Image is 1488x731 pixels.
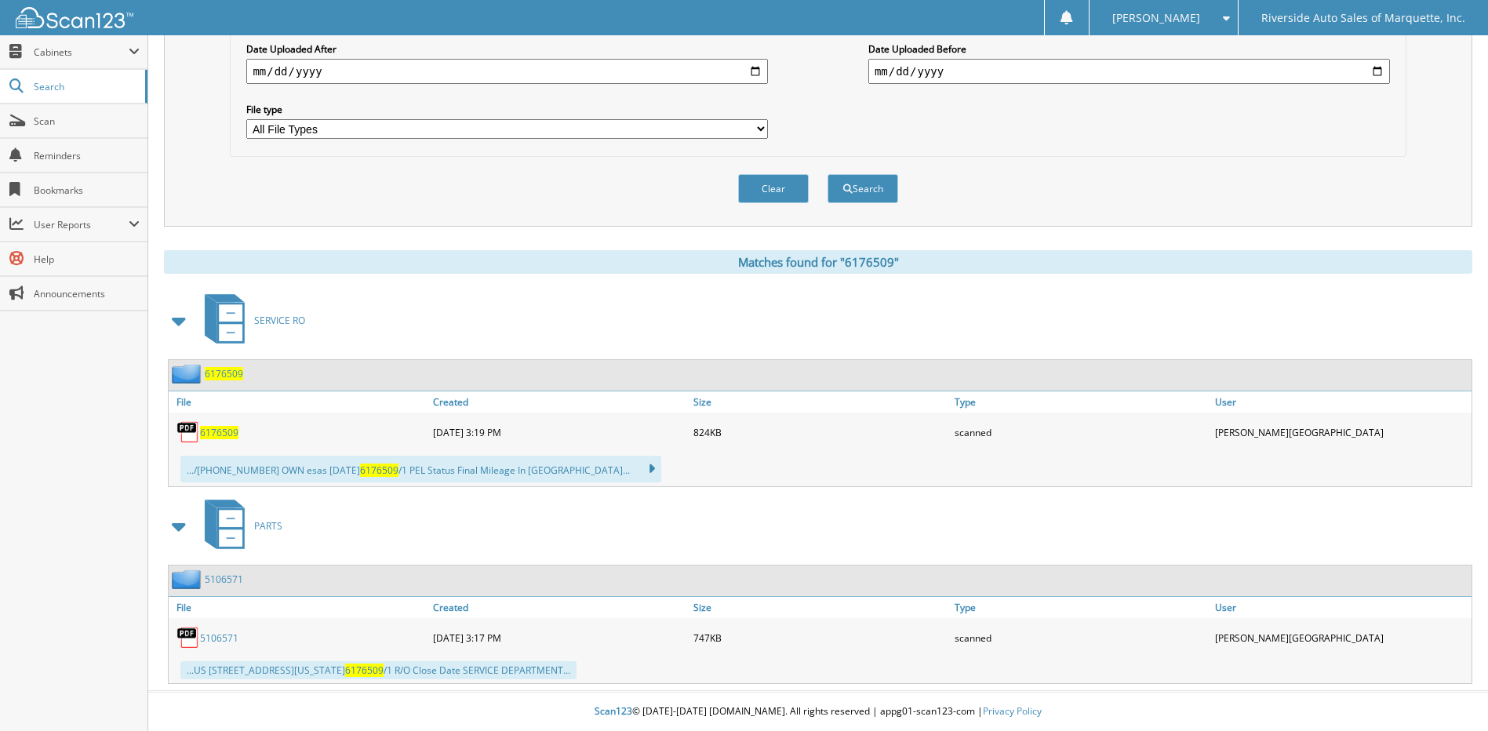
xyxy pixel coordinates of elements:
[148,693,1488,731] div: © [DATE]-[DATE] [DOMAIN_NAME]. All rights reserved | appg01-scan123-com |
[951,416,1211,448] div: scanned
[34,45,129,59] span: Cabinets
[1211,597,1472,618] a: User
[180,661,577,679] div: ...US [STREET_ADDRESS][US_STATE] /1 R/O Close Date SERVICE DEPARTMENT...
[180,456,661,482] div: .../[PHONE_NUMBER] OWN esas [DATE] /1 PEL Status Final Mileage In [GEOGRAPHIC_DATA]...
[345,664,384,677] span: 6176509
[1211,391,1472,413] a: User
[1211,416,1472,448] div: [PERSON_NAME][GEOGRAPHIC_DATA]
[1410,656,1488,731] iframe: Chat Widget
[195,289,305,351] a: SERVICE RO
[429,597,689,618] a: Created
[169,391,429,413] a: File
[828,174,898,203] button: Search
[429,416,689,448] div: [DATE] 3:19 PM
[205,573,243,586] a: 5106571
[738,174,809,203] button: Clear
[983,704,1042,718] a: Privacy Policy
[951,391,1211,413] a: Type
[254,314,305,327] span: SERVICE RO
[689,622,950,653] div: 747KB
[429,622,689,653] div: [DATE] 3:17 PM
[689,391,950,413] a: Size
[34,218,129,231] span: User Reports
[951,597,1211,618] a: Type
[205,367,243,380] a: 6176509
[176,626,200,649] img: PDF.png
[34,287,140,300] span: Announcements
[246,103,768,116] label: File type
[246,59,768,84] input: start
[360,464,398,477] span: 6176509
[172,569,205,589] img: folder2.png
[951,622,1211,653] div: scanned
[868,59,1390,84] input: end
[689,597,950,618] a: Size
[34,184,140,197] span: Bookmarks
[246,42,768,56] label: Date Uploaded After
[254,519,282,533] span: PARTS
[868,42,1390,56] label: Date Uploaded Before
[1261,13,1465,23] span: Riverside Auto Sales of Marquette, Inc.
[1211,622,1472,653] div: [PERSON_NAME][GEOGRAPHIC_DATA]
[34,115,140,128] span: Scan
[195,495,282,557] a: PARTS
[1112,13,1200,23] span: [PERSON_NAME]
[176,420,200,444] img: PDF.png
[200,631,238,645] a: 5106571
[34,149,140,162] span: Reminders
[34,253,140,266] span: Help
[172,364,205,384] img: folder2.png
[595,704,632,718] span: Scan123
[689,416,950,448] div: 824KB
[169,597,429,618] a: File
[164,250,1472,274] div: Matches found for "6176509"
[200,426,238,439] a: 6176509
[429,391,689,413] a: Created
[34,80,137,93] span: Search
[16,7,133,28] img: scan123-logo-white.svg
